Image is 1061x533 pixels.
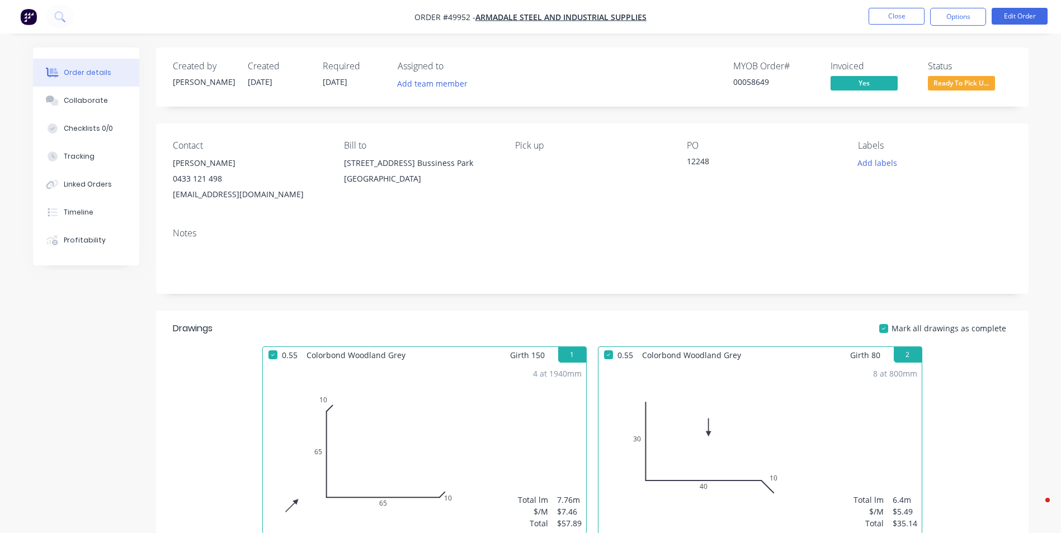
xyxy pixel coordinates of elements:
div: $57.89 [557,517,582,529]
div: PO [687,140,840,151]
a: Armadale steel and Industrial Supplies [475,12,647,22]
span: Girth 150 [510,347,545,363]
span: Colorbond Woodland Grey [302,347,410,363]
div: $/M [853,506,884,517]
div: Total [853,517,884,529]
div: Created by [173,61,234,72]
div: Created [248,61,309,72]
div: 6.4m [893,494,917,506]
button: Tracking [33,142,139,170]
div: Total lm [853,494,884,506]
span: Ready To Pick U... [928,76,995,90]
button: Close [869,8,925,25]
div: [STREET_ADDRESS] Bussiness Park [GEOGRAPHIC_DATA] [344,155,497,191]
div: Bill to [344,140,497,151]
button: 1 [558,347,586,363]
img: Factory [20,8,37,25]
button: Add labels [852,155,903,170]
div: $7.46 [557,506,582,517]
button: Profitability [33,226,139,254]
button: Add team member [398,76,474,91]
div: $5.49 [893,506,917,517]
button: Add team member [391,76,473,91]
span: Yes [831,76,898,90]
button: Checklists 0/0 [33,115,139,142]
span: Mark all drawings as complete [892,322,1006,334]
div: Status [928,61,1012,72]
button: Ready To Pick U... [928,76,995,93]
div: 8 at 800mm [873,368,917,379]
span: Colorbond Woodland Grey [638,347,746,363]
div: $/M [518,506,548,517]
button: 2 [894,347,922,363]
button: Collaborate [33,87,139,115]
div: Pick up [515,140,668,151]
div: [PERSON_NAME] [173,76,234,88]
span: Girth 80 [850,347,880,363]
div: Drawings [173,322,213,335]
div: Timeline [64,207,93,217]
div: 7.76m [557,494,582,506]
span: 0.55 [277,347,302,363]
div: Profitability [64,235,106,245]
div: 00058649 [733,76,817,88]
div: Assigned to [398,61,510,72]
span: [DATE] [323,77,347,87]
span: 0.55 [613,347,638,363]
span: [DATE] [248,77,272,87]
div: Contact [173,140,326,151]
div: Collaborate [64,96,108,106]
button: Order details [33,59,139,87]
div: MYOB Order # [733,61,817,72]
div: 0433 121 498 [173,171,326,187]
div: Notes [173,228,1012,239]
button: Linked Orders [33,170,139,198]
div: [STREET_ADDRESS] Bussiness Park [GEOGRAPHIC_DATA] [344,155,497,187]
div: Required [323,61,384,72]
div: Total [518,517,548,529]
button: Edit Order [992,8,1048,25]
div: Invoiced [831,61,914,72]
div: Linked Orders [64,179,112,189]
button: Timeline [33,198,139,226]
div: [EMAIL_ADDRESS][DOMAIN_NAME] [173,187,326,202]
div: Checklists 0/0 [64,123,113,134]
div: [PERSON_NAME] [173,155,326,171]
div: [PERSON_NAME]0433 121 498[EMAIL_ADDRESS][DOMAIN_NAME] [173,155,326,202]
div: 12248 [687,155,827,171]
span: Order #49952 - [414,12,475,22]
iframe: Intercom live chat [1023,495,1050,522]
div: Labels [858,140,1011,151]
button: Options [930,8,986,26]
div: Total lm [518,494,548,506]
div: Order details [64,68,111,78]
div: Tracking [64,151,95,161]
div: 4 at 1940mm [533,368,582,379]
div: $35.14 [893,517,917,529]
